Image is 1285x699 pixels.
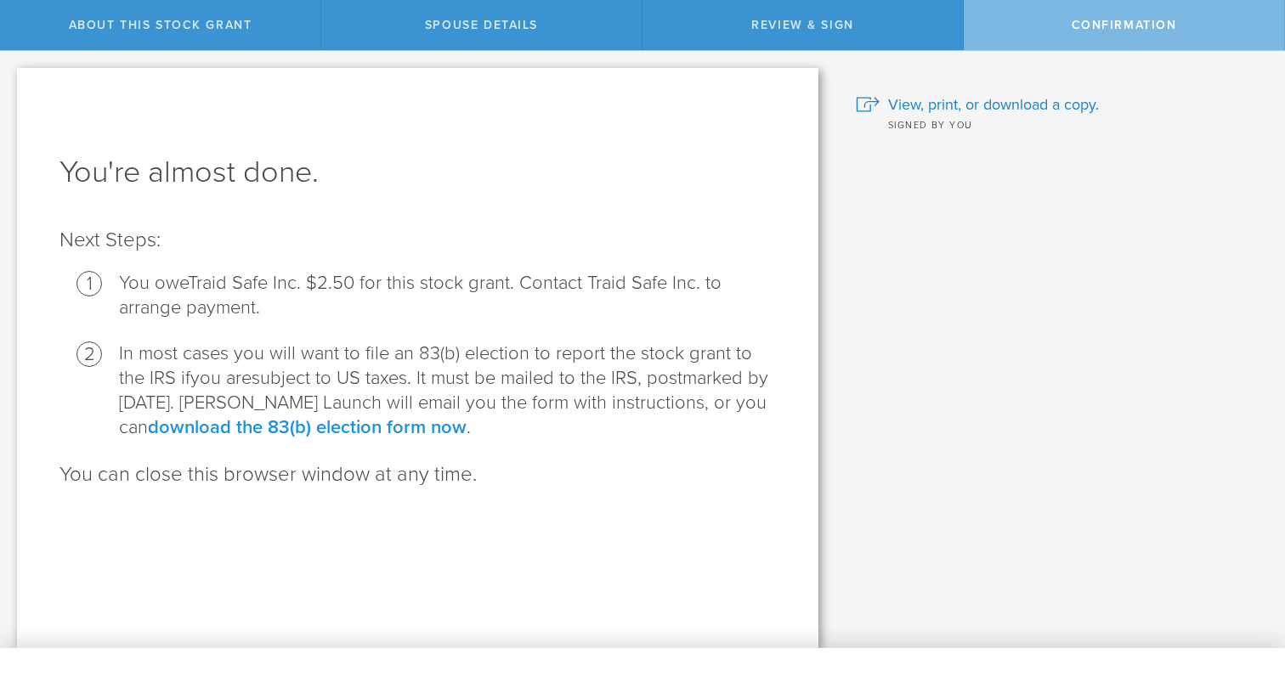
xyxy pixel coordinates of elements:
span: Review & Sign [751,18,854,32]
p: Next Steps: [59,227,776,254]
h1: You're almost done. [59,152,776,193]
li: Traid Safe Inc. $2.50 for this stock grant. Contact Traid Safe Inc. to arrange payment. [119,271,776,320]
span: View, print, or download a copy. [888,93,1099,116]
span: About this stock grant [69,18,252,32]
p: You can close this browser window at any time. [59,461,776,488]
a: download the 83(b) election form now [148,416,467,438]
span: You owe [119,272,188,294]
span: you are [190,367,252,389]
li: In most cases you will want to file an 83(b) election to report the stock grant to the IRS if sub... [119,341,776,440]
div: Signed by you [856,116,1260,132]
span: Confirmation [1072,18,1177,32]
span: Spouse Details [425,18,538,32]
